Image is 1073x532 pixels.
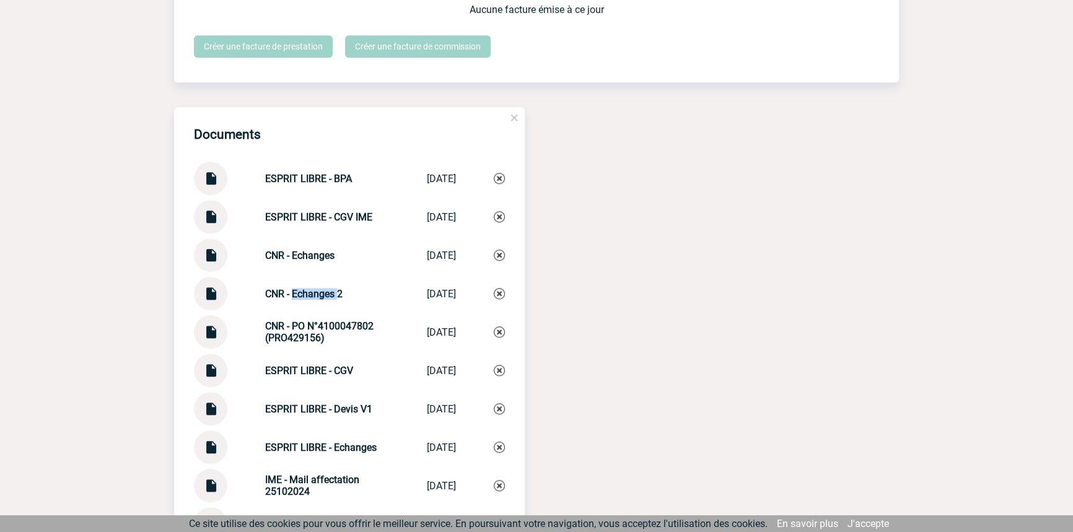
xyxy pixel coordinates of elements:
[427,365,456,377] div: [DATE]
[265,320,374,344] strong: CNR - PO N°4100047802 (PRO429156)
[265,442,377,453] strong: ESPRIT LIBRE - Echanges
[427,403,456,415] div: [DATE]
[427,250,456,261] div: [DATE]
[265,288,343,300] strong: CNR - Echanges 2
[265,211,372,223] strong: ESPRIT LIBRE - CGV IME
[189,518,768,530] span: Ce site utilise des cookies pour vous offrir le meilleur service. En poursuivant votre navigation...
[427,480,456,492] div: [DATE]
[265,250,335,261] strong: CNR - Echanges
[777,518,838,530] a: En savoir plus
[427,442,456,453] div: [DATE]
[194,4,879,15] p: Aucune facture émise à ce jour
[265,173,352,185] strong: ESPRIT LIBRE - BPA
[265,365,353,377] strong: ESPRIT LIBRE - CGV
[494,211,505,222] img: Supprimer
[494,250,505,261] img: Supprimer
[265,474,359,497] strong: IME - Mail affectation 25102024
[194,127,261,142] h4: Documents
[194,35,333,58] a: Créer une facture de prestation
[494,288,505,299] img: Supprimer
[427,288,456,300] div: [DATE]
[427,211,456,223] div: [DATE]
[265,403,372,415] strong: ESPRIT LIBRE - Devis V1
[494,480,505,491] img: Supprimer
[345,35,491,58] a: Créer une facture de commission
[494,173,505,184] img: Supprimer
[494,442,505,453] img: Supprimer
[509,112,520,123] img: close.png
[494,326,505,338] img: Supprimer
[847,518,889,530] a: J'accepte
[494,403,505,414] img: Supprimer
[494,365,505,376] img: Supprimer
[427,173,456,185] div: [DATE]
[427,326,456,338] div: [DATE]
